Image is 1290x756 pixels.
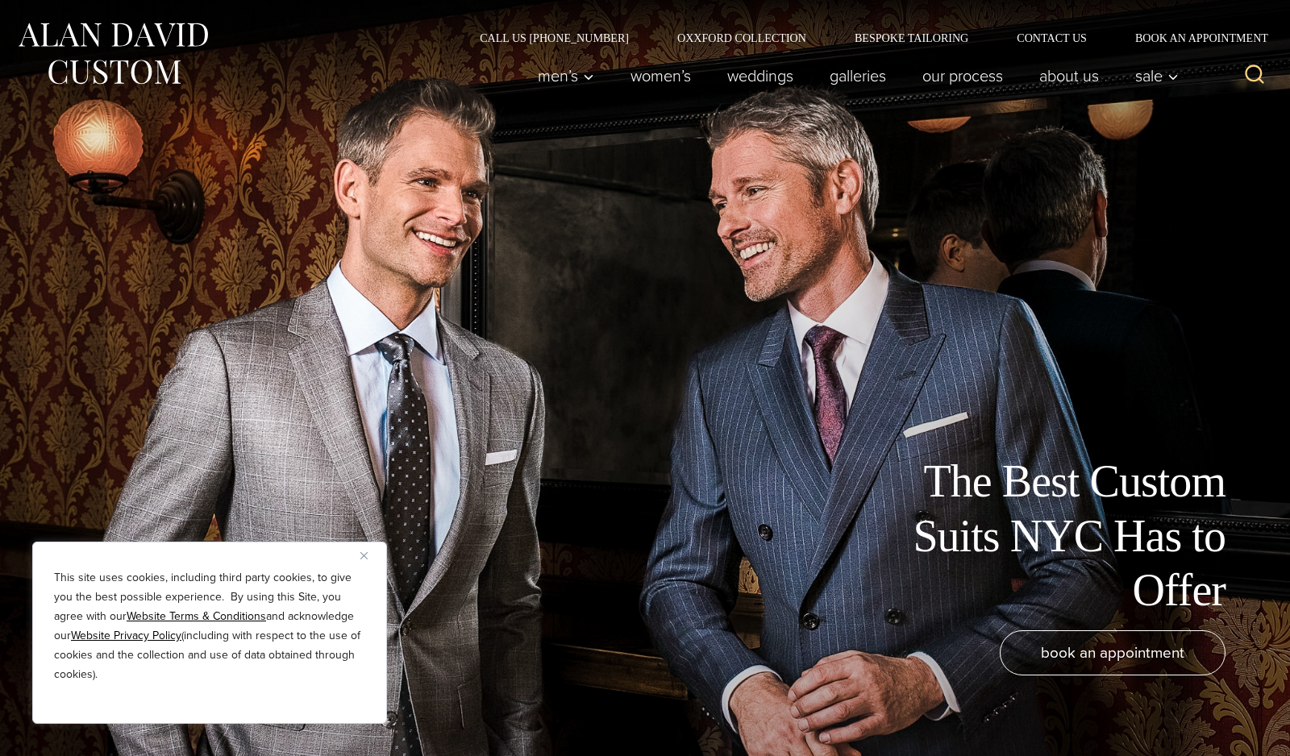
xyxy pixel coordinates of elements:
nav: Primary Navigation [520,60,1188,92]
button: View Search Form [1235,56,1274,95]
a: About Us [1022,60,1117,92]
nav: Secondary Navigation [456,32,1274,44]
a: Call Us [PHONE_NUMBER] [456,32,653,44]
a: Book an Appointment [1111,32,1274,44]
a: Bespoke Tailoring [830,32,992,44]
span: Sale [1135,68,1179,84]
a: Galleries [812,60,905,92]
a: Website Terms & Conditions [127,608,266,625]
span: Men’s [538,68,594,84]
a: book an appointment [1000,630,1225,675]
a: Our Process [905,60,1022,92]
img: Close [360,552,368,559]
a: weddings [709,60,812,92]
a: Contact Us [992,32,1111,44]
h1: The Best Custom Suits NYC Has to Offer [863,455,1225,617]
span: book an appointment [1041,641,1184,664]
a: Oxxford Collection [653,32,830,44]
img: Alan David Custom [16,18,210,89]
p: This site uses cookies, including third party cookies, to give you the best possible experience. ... [54,568,365,684]
a: Website Privacy Policy [71,627,181,644]
button: Close [360,546,380,565]
a: Women’s [613,60,709,92]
